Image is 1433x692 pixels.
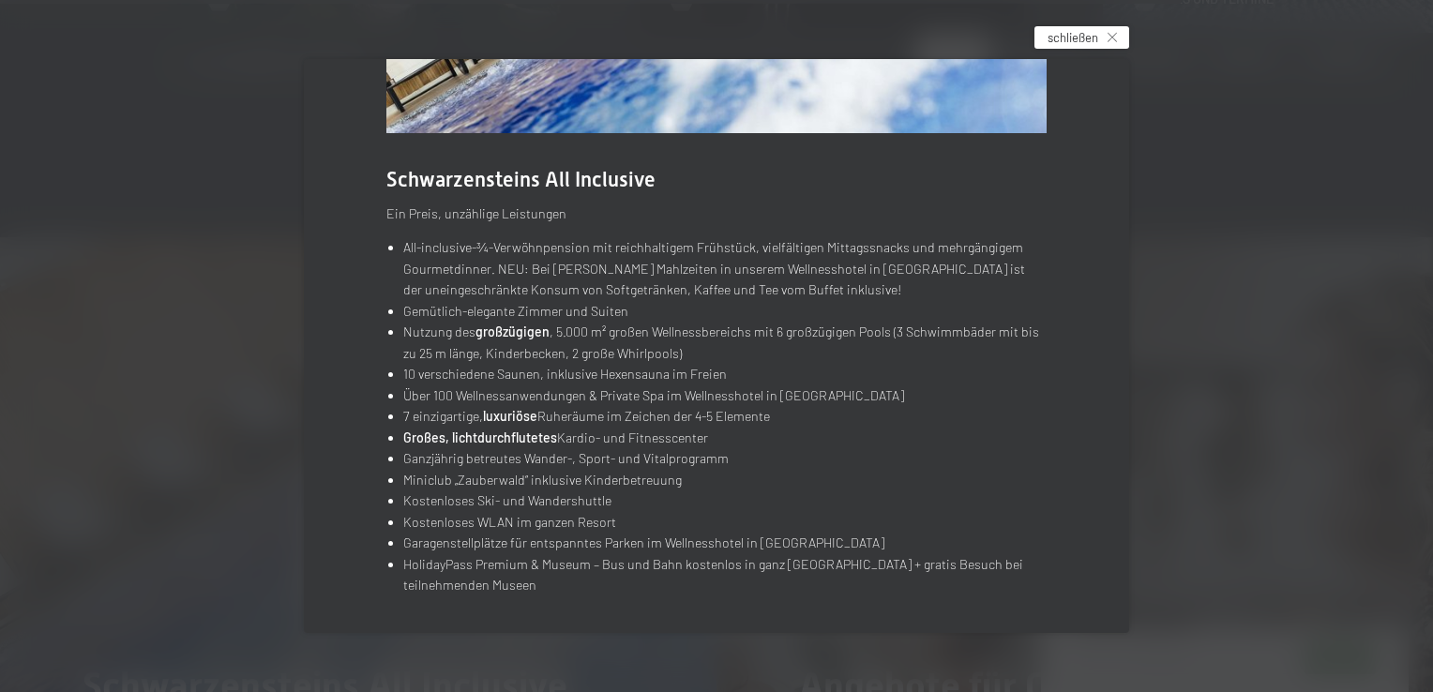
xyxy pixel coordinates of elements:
li: Nutzung des , 5.000 m² großen Wellnessbereichs mit 6 großzügigen Pools (3 Schwimmbäder mit bis zu... [403,322,1047,364]
p: Ein Preis, unzählige Leistungen [386,203,1047,225]
li: Kostenloses WLAN im ganzen Resort [403,512,1047,534]
strong: großzügigen [475,323,550,339]
li: All-inclusive-¾-Verwöhnpension mit reichhaltigem Frühstück, vielfältigen Mittagssnacks und mehrgä... [403,237,1047,301]
li: HolidayPass Premium & Museum – Bus und Bahn kostenlos in ganz [GEOGRAPHIC_DATA] + gratis Besuch b... [403,554,1047,596]
li: Miniclub „Zauberwald“ inklusive Kinderbetreuung [403,470,1047,491]
li: 7 einzigartige, Ruheräume im Zeichen der 4-5 Elemente [403,406,1047,428]
li: Über 100 Wellnessanwendungen & Private Spa im Wellnesshotel in [GEOGRAPHIC_DATA] [403,385,1047,407]
span: Schwarzensteins All Inclusive [386,168,656,191]
li: Kostenloses Ski- und Wandershuttle [403,490,1047,512]
li: Ganzjährig betreutes Wander-, Sport- und Vitalprogramm [403,448,1047,470]
strong: Großes, lichtdurchflutetes [403,429,557,445]
li: 10 verschiedene Saunen, inklusive Hexensauna im Freien [403,364,1047,385]
li: Kardio- und Fitnesscenter [403,428,1047,449]
strong: luxuriöse [483,408,537,424]
li: Gemütlich-elegante Zimmer und Suiten [403,301,1047,323]
li: Garagenstellplätze für entspanntes Parken im Wellnesshotel in [GEOGRAPHIC_DATA] [403,533,1047,554]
